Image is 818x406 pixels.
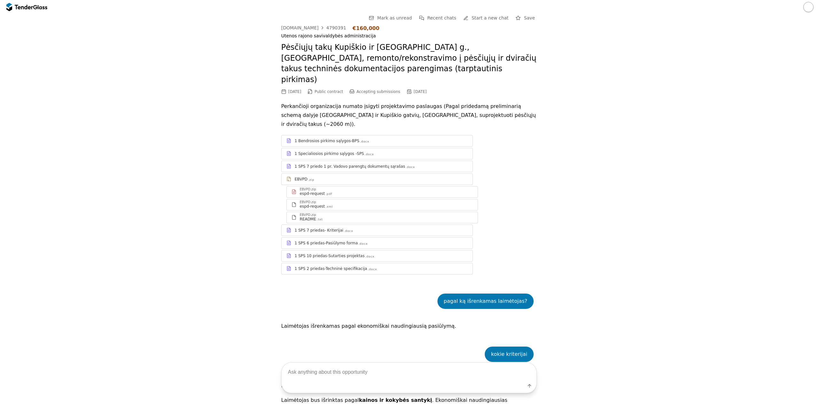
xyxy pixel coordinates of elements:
h2: Pėsčiųjų takų Kupiškio ir [GEOGRAPHIC_DATA] g., [GEOGRAPHIC_DATA], remonto/rekonstravimo į pėsčių... [281,42,537,85]
div: .docx [360,140,369,144]
a: EBVPD.zip [281,173,473,185]
a: 1 SPS 7 priedas- Kriterijai.docx [281,225,473,236]
div: .pdf [326,192,332,196]
a: 1 Specialiosios pirkimo sąlygos -SPS.docx [281,148,473,159]
a: Start a new chat [461,14,511,22]
p: Laimėtojas išrenkamas pagal ekonomiškai naudingiausią pasiūlymą. [281,322,537,331]
div: .txt [317,218,323,222]
div: .docx [359,242,368,246]
a: EBVPD.zipREADME.txt [286,212,478,223]
span: Public contract [315,89,343,94]
div: EBVPD.zip [300,213,316,217]
a: 1 SPS 6 priedas-Pasiūlymo forma.docx [281,237,473,249]
div: 1 Specialiosios pirkimo sąlygos -SPS [295,151,364,156]
a: EBVPD.zipespd-request.pdf [286,186,478,198]
div: €160,000 [352,25,379,31]
div: Utenos rajono savivaldybės administracija [281,33,537,39]
a: 1 SPS 2 priedas-Techninė specifikacija.docx [281,263,473,274]
div: .docx [365,255,374,259]
div: espd-request [300,191,325,196]
span: Accepting submissions [357,89,400,94]
div: README [300,217,316,222]
div: .docx [365,152,374,157]
a: 1 SPS 10 priedas-Sutarties projektas.docx [281,250,473,262]
div: .docx [344,229,353,233]
span: Start a new chat [472,15,509,20]
a: EBVPD.zipespd-request.xml [286,199,478,211]
p: Perkančioji organizacija numato įsigyti projektavimo paslaugas (Pagal pridedamą preliminarią sche... [281,102,537,129]
button: Mark as unread [367,14,414,22]
div: .docx [406,165,415,169]
div: [DATE] [288,89,301,94]
div: .xml [326,205,333,209]
div: pagal ką išrenkamas laimėtojas? [444,297,527,306]
a: 1 SPS 7 priedo 1 pr. Vadovo parengtų dokumentų sąrašas.docx [281,161,473,172]
div: 4790391 [326,26,346,30]
div: [DOMAIN_NAME] [281,26,319,30]
div: espd-request [300,204,325,209]
span: Mark as unread [377,15,412,20]
div: 1 SPS 7 priedo 1 pr. Vadovo parengtų dokumentų sąrašas [295,164,405,169]
div: 1 SPS 2 priedas-Techninė specifikacija [295,266,367,271]
div: .zip [308,178,314,182]
div: 1 SPS 10 priedas-Sutarties projektas [295,253,365,258]
button: Save [514,14,537,22]
div: 1 Bendrosios pirkimo sąlygos-BPS [295,138,359,143]
div: 1 SPS 6 priedas-Pasiūlymo forma [295,241,358,246]
div: .docx [368,267,377,272]
div: EBVPD.zip [300,201,316,204]
span: Recent chats [427,15,456,20]
div: 1 SPS 7 priedas- Kriterijai [295,228,343,233]
span: Save [524,15,535,20]
div: [DATE] [414,89,427,94]
div: EBVPD.zip [300,188,316,191]
button: Recent chats [417,14,458,22]
a: [DOMAIN_NAME]4790391 [281,25,346,30]
a: 1 Bendrosios pirkimo sąlygos-BPS.docx [281,135,473,147]
div: EBVPD [295,177,307,182]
